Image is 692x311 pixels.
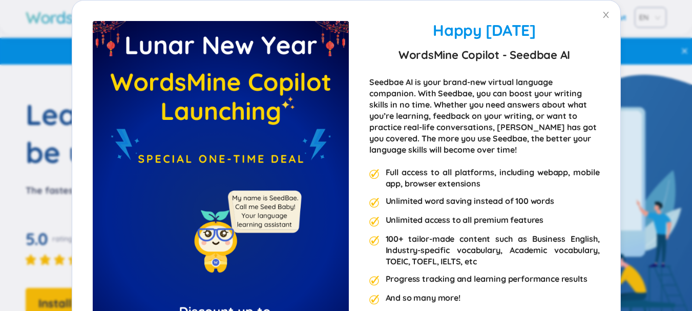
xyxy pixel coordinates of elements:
div: Unlimited access to all premium features [386,214,544,227]
img: premium [369,217,380,227]
div: Unlimited word saving instead of 100 words [386,195,554,208]
div: And so many more! [386,292,460,305]
img: premium [369,276,380,286]
div: 100+ tailor-made content such as Business English, Industry-specific vocabulary, Academic vocabul... [386,233,600,267]
img: premium [369,295,380,305]
span: close [602,11,610,19]
img: premium [369,169,380,179]
button: Close [592,1,620,29]
img: premium [369,198,380,208]
div: Seedbae AI is your brand-new virtual language companion. With Seedbae, you can boost your writing... [369,76,600,155]
span: Happy [DATE] [433,20,535,40]
div: Full access to all platforms, including webapp, mobile app, browser extensions [386,167,600,189]
strong: WordsMine Copilot - Seedbae AI [399,46,570,64]
img: premium [369,236,380,246]
div: Progress tracking and learning performance results [386,273,588,286]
